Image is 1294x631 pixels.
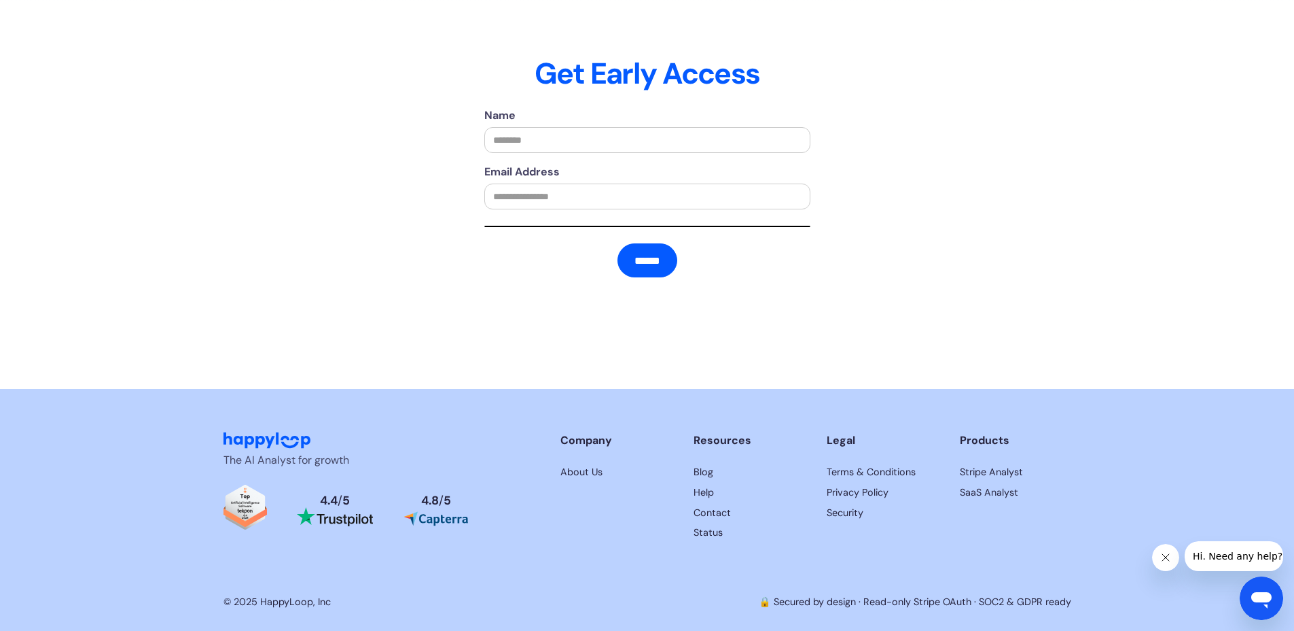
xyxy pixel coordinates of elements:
[484,164,810,180] label: Email Address
[827,465,938,480] a: HappyLoop's Terms & Conditions
[827,432,938,449] div: Legal
[439,493,444,508] span: /
[960,465,1071,480] a: Stripe Analyst
[223,485,267,536] a: Read reviews about HappyLoop on Tekpon
[223,432,310,448] img: HappyLoop Logo
[694,506,805,521] a: Contact HappyLoop support
[759,596,1071,608] a: 🔒 Secured by design · Read-only Stripe OAuth · SOC2 & GDPR ready
[484,107,810,277] form: Email Form
[223,452,448,468] p: The AI Analyst for growth
[560,432,672,449] div: Company
[223,56,1071,92] h2: Get Early Access
[223,595,331,610] div: © 2025 HappyLoop, Inc
[827,485,938,500] a: HappyLoop's Privacy Policy
[694,432,805,449] div: Resources
[960,432,1071,449] div: Products
[421,495,451,507] div: 4.8 5
[694,465,805,480] a: Read HappyLoop case studies
[827,506,938,521] a: HappyLoop's Security Page
[694,485,805,500] a: Get help with HappyLoop
[960,485,1071,500] a: SaaS Analyst
[484,107,810,124] label: Name
[320,495,350,507] div: 4.4 5
[403,495,469,526] a: Read reviews about HappyLoop on Capterra
[338,493,342,508] span: /
[560,465,672,480] a: Learn more about HappyLoop
[694,526,805,541] a: HappyLoop's Status
[1185,541,1283,571] iframe: Message from company
[1240,577,1283,620] iframe: Button to launch messaging window
[297,495,373,526] a: Read reviews about HappyLoop on Trustpilot
[1152,544,1179,571] iframe: Close message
